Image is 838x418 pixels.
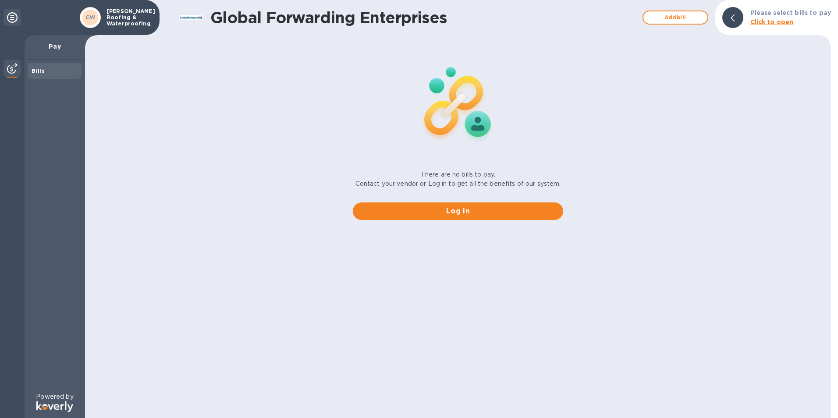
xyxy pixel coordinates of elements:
[650,12,700,23] span: Add bill
[210,8,638,27] h1: Global Forwarding Enterprises
[85,14,96,21] b: CW
[353,202,563,220] button: Log in
[360,206,556,216] span: Log in
[36,401,73,412] img: Logo
[32,42,78,51] p: Pay
[750,9,831,16] b: Please select bills to pay
[107,8,150,27] p: [PERSON_NAME] Roofing & Waterproofing
[32,67,45,74] b: Bills
[36,392,73,401] p: Powered by
[355,170,561,188] p: There are no bills to pay. Contact your vendor or Log in to get all the benefits of our system.
[643,11,708,25] button: Addbill
[750,18,794,25] b: Click to open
